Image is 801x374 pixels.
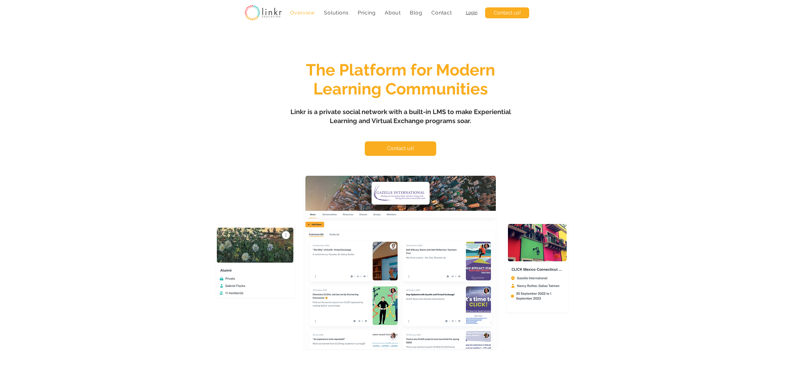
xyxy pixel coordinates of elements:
[287,6,318,19] a: Overview
[385,10,401,16] span: About
[407,6,426,19] a: Blog
[410,10,422,16] span: Blog
[306,60,495,98] span: The Platform for Modern Learning Communities
[365,141,436,156] a: Contact us!
[290,108,511,125] span: Linkr is a private social network with a built-in LMS to make Experiential Learning and Virtual E...
[324,10,348,16] span: Solutions
[321,6,352,19] div: Solutions
[216,227,294,297] img: linkr hero 4.png
[507,223,567,312] img: linkr hero 2.png
[244,5,282,21] img: linkr_logo_transparentbg.png
[485,7,529,18] a: Contact us!
[290,10,315,16] span: Overview
[494,9,521,16] span: Contact us!
[466,10,477,15] a: Login
[354,6,379,19] a: Pricing
[358,10,376,16] span: Pricing
[428,6,455,19] a: Contact
[431,10,452,16] span: Contact
[382,6,404,19] div: About
[387,145,414,152] span: Contact us!
[305,176,496,349] img: linkr hero 1.png
[287,6,455,19] nav: Site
